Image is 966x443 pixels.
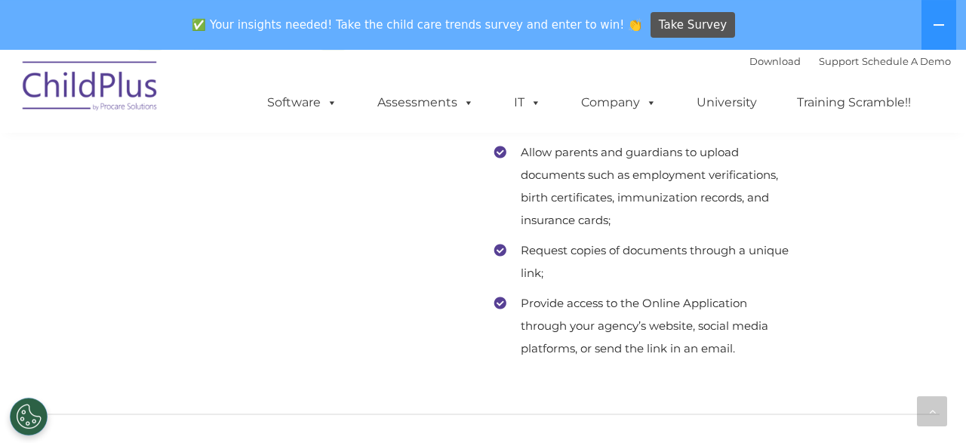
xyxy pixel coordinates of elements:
[566,88,672,118] a: Company
[494,141,794,232] li: Allow parents and guardians to upload documents such as employment verifications, birth certifica...
[681,88,772,118] a: University
[499,88,556,118] a: IT
[494,292,794,360] li: Provide access to the Online Application through your agency’s website, social media platforms, o...
[749,55,951,67] font: |
[819,55,859,67] a: Support
[659,12,727,38] span: Take Survey
[15,51,166,126] img: ChildPlus by Procare Solutions
[252,88,352,118] a: Software
[10,398,48,435] button: Cookies Settings
[362,88,489,118] a: Assessments
[782,88,926,118] a: Training Scramble!!
[494,239,794,285] li: Request copies of documents through a unique link;
[862,55,951,67] a: Schedule A Demo
[651,12,736,38] a: Take Survey
[186,10,648,39] span: ✅ Your insights needed! Take the child care trends survey and enter to win! 👏
[749,55,801,67] a: Download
